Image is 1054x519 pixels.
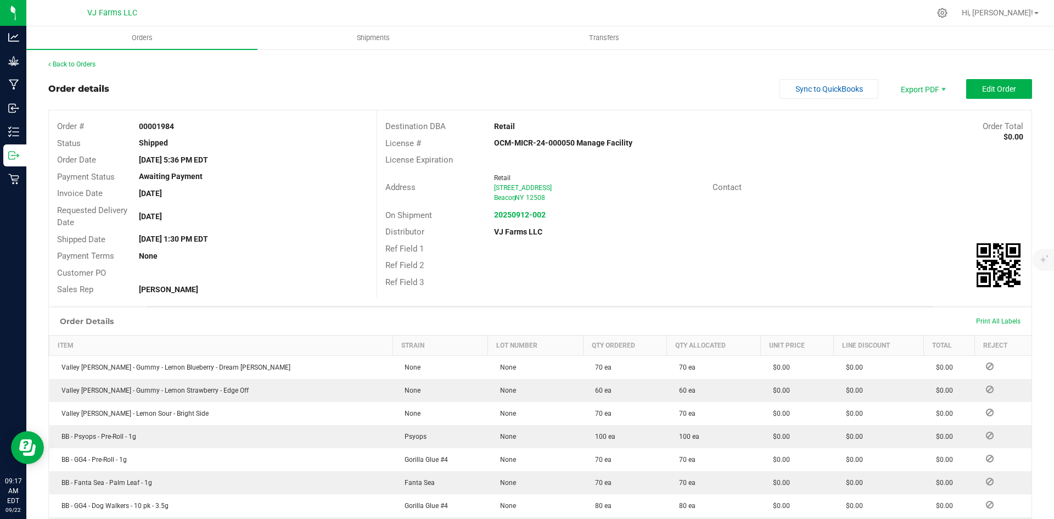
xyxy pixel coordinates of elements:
span: Psyops [399,433,427,440]
th: Total [924,335,975,355]
span: Payment Status [57,172,115,182]
span: Valley [PERSON_NAME] - Lemon Sour - Bright Side [56,410,209,417]
strong: [DATE] [139,212,162,221]
span: Reject Inventory [982,478,998,485]
span: Destination DBA [385,121,446,131]
th: Line Discount [834,335,924,355]
span: $0.00 [930,410,953,417]
span: 70 ea [674,479,696,487]
span: Reject Inventory [982,363,998,370]
a: 20250912-002 [494,210,546,219]
span: BB - Fanta Sea - Palm Leaf - 1g [56,479,152,487]
span: 80 ea [674,502,696,510]
span: $0.00 [930,502,953,510]
img: Scan me! [977,243,1021,287]
button: Edit Order [966,79,1032,99]
span: Ref Field 3 [385,277,424,287]
span: Export PDF [889,79,955,99]
a: Back to Orders [48,60,96,68]
span: None [495,410,516,417]
span: 100 ea [590,433,615,440]
span: $0.00 [767,410,790,417]
inline-svg: Inventory [8,126,19,137]
span: Requested Delivery Date [57,205,127,228]
span: $0.00 [930,364,953,371]
span: None [495,387,516,394]
span: Shipped Date [57,235,105,244]
span: Payment Terms [57,251,114,261]
span: Valley [PERSON_NAME] - Gummy - Lemon Strawberry - Edge Off [56,387,249,394]
span: Print All Labels [976,317,1021,325]
span: Order # [57,121,84,131]
span: 12508 [526,194,545,202]
span: $0.00 [840,410,863,417]
inline-svg: Manufacturing [8,79,19,90]
strong: Awaiting Payment [139,172,203,181]
span: Reject Inventory [982,409,998,416]
h1: Order Details [60,317,114,326]
span: License Expiration [385,155,453,165]
a: Shipments [257,26,489,49]
span: Sales Rep [57,284,93,294]
span: Beacon [494,194,516,202]
span: Sync to QuickBooks [795,85,863,93]
span: Address [385,182,416,192]
strong: Shipped [139,138,168,147]
span: Transfers [574,33,634,43]
span: $0.00 [767,387,790,394]
span: $0.00 [840,502,863,510]
span: 70 ea [590,479,612,487]
inline-svg: Analytics [8,32,19,43]
span: $0.00 [840,479,863,487]
iframe: Resource center [11,431,44,464]
span: BB - GG4 - Pre-Roll - 1g [56,456,127,464]
span: $0.00 [840,364,863,371]
span: 60 ea [590,387,612,394]
inline-svg: Grow [8,55,19,66]
p: 09/22 [5,506,21,514]
div: Manage settings [935,8,949,18]
strong: [DATE] 1:30 PM EDT [139,235,208,243]
span: Customer PO [57,268,106,278]
span: $0.00 [930,456,953,464]
th: Reject [975,335,1031,355]
inline-svg: Retail [8,174,19,185]
span: Retail [494,174,511,182]
span: None [399,364,421,371]
span: , [514,194,515,202]
span: 70 ea [674,364,696,371]
span: Fanta Sea [399,479,435,487]
span: BB - GG4 - Dog Walkers - 10 pk - 3.5g [56,502,169,510]
strong: None [139,252,158,260]
span: On Shipment [385,210,432,220]
span: Reject Inventory [982,501,998,508]
span: Valley [PERSON_NAME] - Gummy - Lemon Blueberry - Dream [PERSON_NAME] [56,364,290,371]
th: Unit Price [761,335,834,355]
span: Ref Field 2 [385,260,424,270]
span: 70 ea [590,410,612,417]
span: None [495,479,516,487]
strong: [PERSON_NAME] [139,285,198,294]
span: $0.00 [840,433,863,440]
span: Order Total [983,121,1023,131]
span: 70 ea [674,410,696,417]
span: Reject Inventory [982,455,998,462]
span: None [495,502,516,510]
a: Transfers [489,26,720,49]
span: None [495,364,516,371]
span: $0.00 [767,433,790,440]
span: 100 ea [674,433,699,440]
span: $0.00 [840,387,863,394]
span: Hi, [PERSON_NAME]! [962,8,1033,17]
span: Edit Order [982,85,1016,93]
span: None [399,387,421,394]
span: Shipments [342,33,405,43]
strong: Retail [494,122,515,131]
strong: [DATE] [139,189,162,198]
strong: 00001984 [139,122,174,131]
span: $0.00 [930,387,953,394]
span: Ref Field 1 [385,244,424,254]
span: Reject Inventory [982,386,998,393]
p: 09:17 AM EDT [5,476,21,506]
